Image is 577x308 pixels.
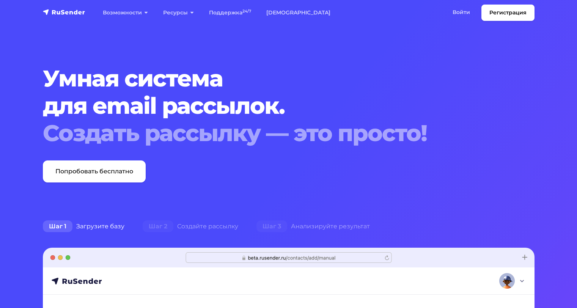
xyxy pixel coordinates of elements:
[259,5,338,20] a: [DEMOGRAPHIC_DATA]
[247,219,379,234] div: Анализируйте результат
[43,119,493,147] div: Создать рассылку — это просто!
[256,220,287,233] span: Шаг 3
[134,219,247,234] div: Создайте рассылку
[43,8,85,16] img: RuSender
[242,9,251,14] sup: 24/7
[445,5,478,20] a: Войти
[481,5,535,21] a: Регистрация
[43,160,146,182] a: Попробовать бесплатно
[43,220,72,233] span: Шаг 1
[43,65,493,147] h1: Умная система для email рассылок.
[34,219,134,234] div: Загрузите базу
[156,5,201,20] a: Ресурсы
[201,5,259,20] a: Поддержка24/7
[95,5,156,20] a: Возможности
[143,220,173,233] span: Шаг 2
